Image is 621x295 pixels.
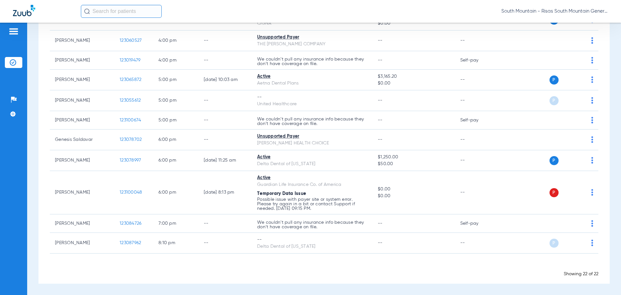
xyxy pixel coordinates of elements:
span: 123084726 [120,221,141,226]
td: [PERSON_NAME] [50,233,114,254]
span: -- [378,137,383,142]
td: Self-pay [455,111,499,130]
div: Delta Dental of [US_STATE] [257,243,367,250]
iframe: Chat Widget [589,264,621,295]
td: 8:10 PM [153,233,199,254]
span: 123100048 [120,190,142,195]
span: $1,250.00 [378,154,450,161]
td: 5:00 PM [153,90,199,111]
span: $0.00 [378,186,450,193]
td: -- [455,150,499,171]
td: 6:00 PM [153,171,199,214]
span: -- [378,38,383,43]
td: 5:00 PM [153,111,199,130]
img: hamburger-icon [8,28,19,35]
td: -- [199,51,252,70]
p: We couldn’t pull any insurance info because they don’t have coverage on file. [257,117,367,126]
td: 4:00 PM [153,51,199,70]
td: -- [455,233,499,254]
span: $0.00 [378,193,450,199]
td: [PERSON_NAME] [50,90,114,111]
img: group-dot-blue.svg [591,157,593,164]
img: group-dot-blue.svg [591,220,593,227]
span: P [550,156,559,165]
span: 123060527 [120,38,142,43]
span: South Mountain - Risas South Mountain General [501,8,608,15]
td: Genesis Saldavar [50,130,114,150]
td: [PERSON_NAME] [50,214,114,233]
td: [PERSON_NAME] [50,70,114,90]
span: 123100674 [120,118,141,122]
img: group-dot-blue.svg [591,37,593,44]
span: -- [378,58,383,62]
p: We couldn’t pull any insurance info because they don’t have coverage on file. [257,220,367,229]
span: 123078997 [120,158,141,163]
td: Self-pay [455,51,499,70]
span: -- [378,221,383,226]
td: -- [199,130,252,150]
img: Zuub Logo [13,5,35,16]
img: group-dot-blue.svg [591,136,593,143]
span: Showing 22 of 22 [564,272,598,276]
td: 6:00 PM [153,150,199,171]
td: 7:00 PM [153,214,199,233]
img: group-dot-blue.svg [591,97,593,104]
td: [DATE] 11:25 AM [199,150,252,171]
div: CIGNA [257,20,367,27]
td: Self-pay [455,214,499,233]
td: [DATE] 8:13 PM [199,171,252,214]
span: $0.00 [378,20,450,27]
span: $0.00 [378,80,450,87]
div: Active [257,154,367,161]
span: Temporary Data Issue [257,191,306,196]
div: THE [PERSON_NAME] COMPANY [257,41,367,48]
span: $50.00 [378,161,450,167]
span: 123055612 [120,98,141,103]
td: 6:00 PM [153,130,199,150]
img: group-dot-blue.svg [591,189,593,196]
img: group-dot-blue.svg [591,76,593,83]
img: group-dot-blue.svg [591,240,593,246]
td: 5:00 PM [153,70,199,90]
td: -- [199,111,252,130]
div: -- [257,94,367,101]
div: Delta Dental of [US_STATE] [257,161,367,167]
div: Unsupported Payer [257,133,367,140]
td: -- [199,90,252,111]
img: Search Icon [84,8,90,14]
span: 123019479 [120,58,140,62]
span: 123065872 [120,77,141,82]
span: 123078702 [120,137,142,142]
span: P [550,96,559,105]
td: -- [455,130,499,150]
span: 123087962 [120,241,141,245]
td: [DATE] 10:03 AM [199,70,252,90]
span: P [550,75,559,85]
div: Guardian Life Insurance Co. of America [257,181,367,188]
input: Search for patients [81,5,162,18]
div: Aetna Dental Plans [257,80,367,87]
div: [PERSON_NAME] HEALTH CHOICE [257,140,367,147]
div: -- [257,236,367,243]
p: We couldn’t pull any insurance info because they don’t have coverage on file. [257,57,367,66]
td: -- [455,90,499,111]
div: Unsupported Payer [257,34,367,41]
p: Possible issue with payer site or system error. Please try again in a bit or contact Support if n... [257,197,367,211]
td: [PERSON_NAME] [50,171,114,214]
td: -- [455,30,499,51]
td: [PERSON_NAME] [50,51,114,70]
div: Active [257,175,367,181]
td: -- [199,30,252,51]
div: United Healthcare [257,101,367,108]
span: -- [378,118,383,122]
td: 4:00 PM [153,30,199,51]
span: -- [378,241,383,245]
td: -- [199,233,252,254]
img: group-dot-blue.svg [591,57,593,63]
td: [PERSON_NAME] [50,150,114,171]
td: [PERSON_NAME] [50,111,114,130]
span: P [550,239,559,248]
td: -- [455,171,499,214]
span: $3,165.20 [378,73,450,80]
